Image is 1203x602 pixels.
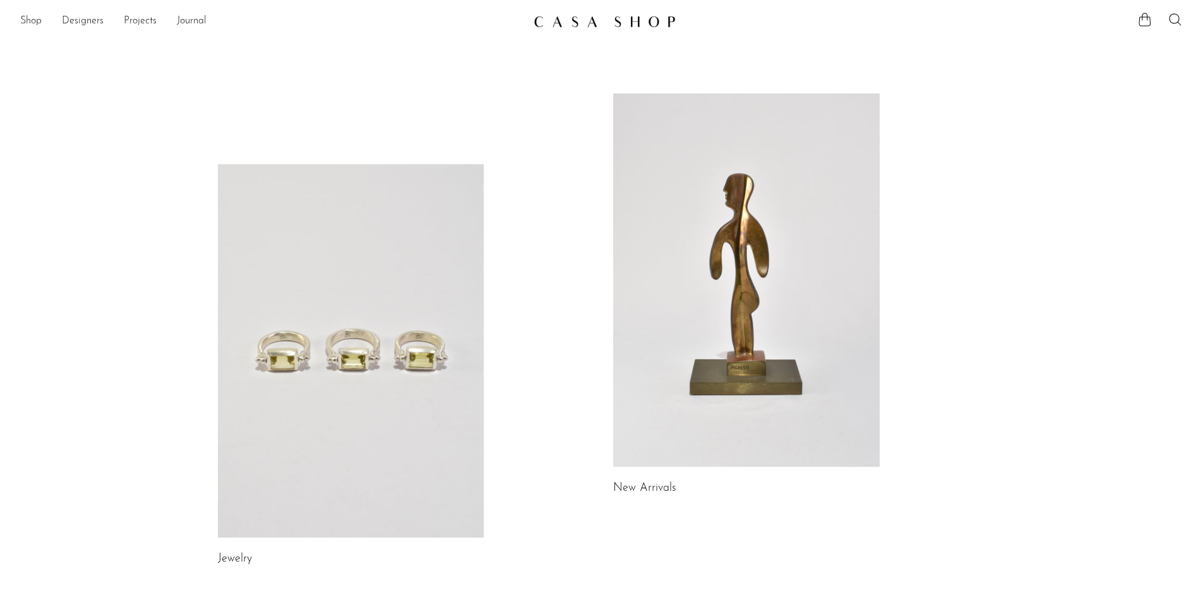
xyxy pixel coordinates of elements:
a: Shop [20,13,42,30]
a: New Arrivals [613,483,676,494]
a: Projects [124,13,157,30]
a: Designers [62,13,104,30]
a: Jewelry [218,553,252,565]
ul: NEW HEADER MENU [20,11,524,32]
a: Journal [177,13,206,30]
nav: Desktop navigation [20,11,524,32]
